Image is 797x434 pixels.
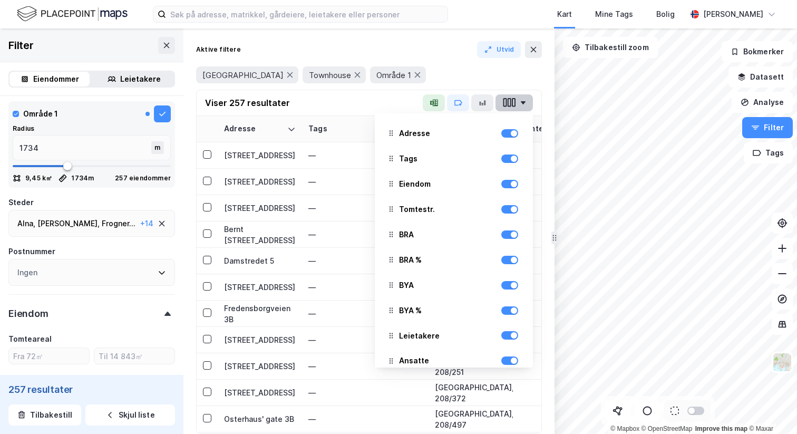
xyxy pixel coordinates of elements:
div: 257 eiendommer [115,174,171,182]
div: BRA [383,223,524,246]
div: 443 ㎡ [519,387,575,398]
div: [GEOGRAPHIC_DATA], 208/372 [435,382,507,404]
div: Leietakere [120,73,161,85]
div: — [308,173,422,190]
div: BRA [399,228,414,241]
div: Tomtestr. [519,124,562,134]
div: Eiendom [8,307,48,320]
button: Bokmerker [722,41,793,62]
input: Søk på adresse, matrikkel, gårdeiere, leietakere eller personer [166,6,448,22]
div: 9,45 k㎡ [25,174,52,182]
iframe: Chat Widget [744,383,797,434]
div: Tags [308,124,422,134]
div: Adresse [383,122,524,145]
div: — [308,200,422,217]
input: m [13,136,153,160]
div: Tomtestr. [383,198,524,221]
div: Frogner ... [102,217,135,230]
button: Tilbakestill [8,404,81,426]
a: Improve this map [695,425,747,432]
div: Leietakere [383,324,524,348]
div: Tags [383,147,524,170]
div: Fredensborgveien 3B [224,303,296,325]
div: Adresse [399,127,430,140]
div: Leietakere [399,330,440,342]
div: — [308,226,422,243]
div: Ansatte [399,354,429,367]
input: Fra 72㎡ [9,348,89,364]
div: Tomteareal [8,333,52,345]
span: Område 1 [376,70,411,80]
button: Tags [744,142,793,163]
div: [STREET_ADDRESS] [224,282,296,293]
div: Tags [399,152,417,165]
a: OpenStreetMap [642,425,693,432]
button: Analyse [732,92,793,113]
button: Skjul liste [85,404,175,426]
div: 1734 m [71,174,94,182]
div: [PERSON_NAME] [703,8,763,21]
div: — [308,411,422,428]
div: BYA [383,274,524,297]
div: — [308,253,422,269]
div: Eiendom [399,178,431,190]
div: 485 ㎡ [519,413,575,425]
div: Bolig [656,8,675,21]
div: [STREET_ADDRESS] [224,202,296,214]
img: logo.f888ab2527a4732fd821a326f86c7f29.svg [17,5,128,23]
div: — [308,332,422,349]
div: BYA % [383,299,524,322]
div: Radius [13,124,171,133]
div: [STREET_ADDRESS] [224,361,296,372]
div: Aktive filtere [196,45,241,54]
div: Ingen [17,266,37,279]
div: Steder [8,196,34,209]
input: Til 14 843㎡ [94,348,174,364]
a: Mapbox [610,425,639,432]
span: [GEOGRAPHIC_DATA] [202,70,284,80]
div: Viser 257 resultater [205,97,290,109]
div: Bruksareal (BRA) [8,373,71,385]
div: m [151,141,164,154]
div: BRA % [383,248,524,272]
div: BYA [399,279,414,292]
div: Bernt [STREET_ADDRESS] [224,224,296,246]
div: Eiendom [383,172,524,196]
div: BRA % [399,254,422,266]
div: Adresse [224,124,283,134]
div: Eiendommer [33,73,79,85]
div: — [308,279,422,296]
div: [STREET_ADDRESS] [224,150,296,161]
div: — [308,147,422,164]
div: BYA % [399,304,422,317]
button: Tilbakestill zoom [563,37,658,58]
div: + 14 [140,217,153,230]
div: Damstredet 5 [224,255,296,266]
button: Datasett [728,66,793,88]
div: [PERSON_NAME] , [37,217,100,230]
div: [STREET_ADDRESS] [224,334,296,345]
div: [STREET_ADDRESS] [224,176,296,187]
div: Filter [8,37,34,54]
div: [STREET_ADDRESS] [224,387,296,398]
div: Mine Tags [595,8,633,21]
div: Alna , [17,217,35,230]
div: Ansatte [383,349,524,372]
div: Kontrollprogram for chat [744,383,797,434]
span: Townhouse [309,70,351,80]
div: Kart [557,8,572,21]
div: Osterhaus' gate 3B [224,413,296,425]
div: — [308,305,422,322]
div: Område 1 [23,108,58,120]
div: — [308,358,422,375]
div: [GEOGRAPHIC_DATA], 208/497 [435,408,507,430]
div: — [308,384,422,401]
button: Utvid [477,41,521,58]
div: Postnummer [8,245,55,258]
div: 257 resultater [8,383,175,396]
img: Z [772,352,792,372]
button: Filter [742,117,793,138]
div: Tomtestr. [399,203,435,216]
